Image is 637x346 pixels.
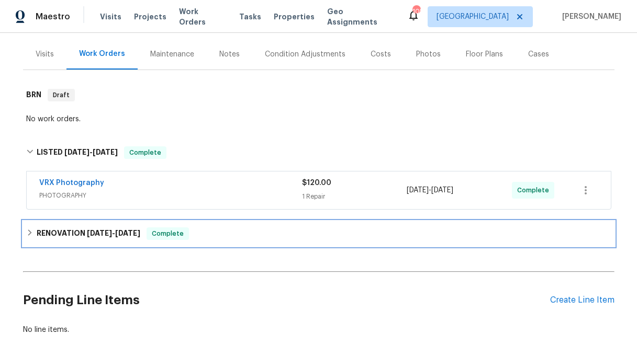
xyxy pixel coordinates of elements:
[64,148,90,156] span: [DATE]
[412,6,420,17] div: 105
[37,146,118,159] h6: LISTED
[49,90,74,100] span: Draft
[23,325,614,335] div: No line items.
[93,148,118,156] span: [DATE]
[36,11,70,22] span: Maestro
[26,114,611,124] div: No work orders.
[87,229,140,237] span: -
[179,6,227,27] span: Work Orders
[558,11,621,22] span: [PERSON_NAME]
[466,49,503,60] div: Floor Plans
[100,11,121,22] span: Visits
[219,49,240,60] div: Notes
[550,295,614,305] div: Create Line Item
[407,187,429,194] span: [DATE]
[37,227,140,240] h6: RENOVATION
[125,147,165,158] span: Complete
[327,6,395,27] span: Geo Assignments
[39,190,302,201] span: PHOTOGRAPHY
[416,49,441,60] div: Photos
[36,49,54,60] div: Visits
[39,179,104,187] a: VRX Photography
[150,49,194,60] div: Maintenance
[528,49,549,60] div: Cases
[87,229,112,237] span: [DATE]
[431,187,453,194] span: [DATE]
[517,185,553,195] span: Complete
[79,49,125,59] div: Work Orders
[23,276,550,325] h2: Pending Line Items
[64,148,118,156] span: -
[26,89,41,101] h6: BRN
[302,179,331,187] span: $120.00
[115,229,140,237] span: [DATE]
[134,11,166,22] span: Projects
[274,11,315,22] span: Properties
[437,11,509,22] span: [GEOGRAPHIC_DATA]
[148,228,188,239] span: Complete
[23,221,614,246] div: RENOVATION [DATE]-[DATE]Complete
[23,78,614,112] div: BRN Draft
[239,13,261,20] span: Tasks
[302,191,407,202] div: 1 Repair
[23,136,614,169] div: LISTED [DATE]-[DATE]Complete
[265,49,345,60] div: Condition Adjustments
[407,185,453,195] span: -
[371,49,391,60] div: Costs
